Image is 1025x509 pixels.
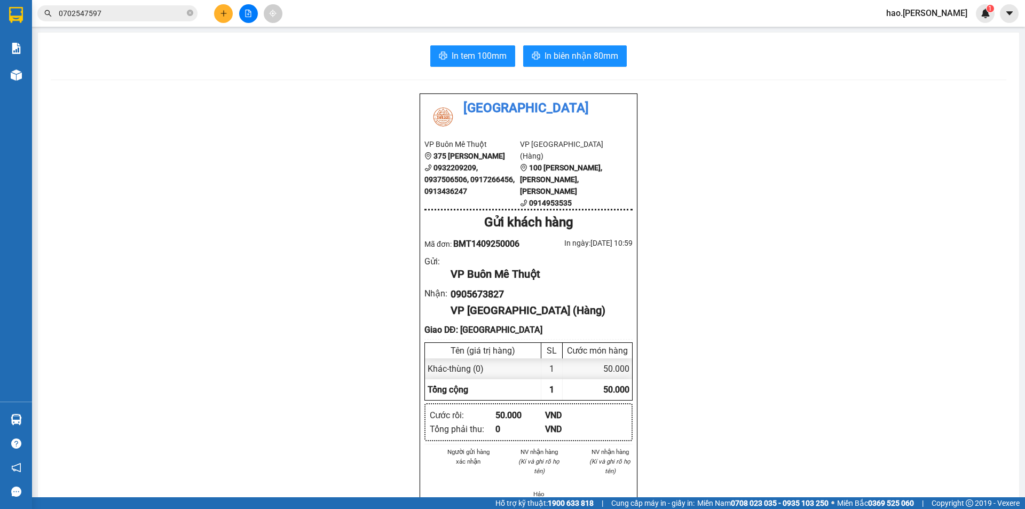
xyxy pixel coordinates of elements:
[495,409,545,422] div: 50.000
[545,422,595,436] div: VND
[430,422,495,436] div: Tổng phải thu :
[548,499,594,507] strong: 1900 633 818
[424,237,529,250] div: Mã đơn:
[563,358,632,379] div: 50.000
[433,152,505,160] b: 375 [PERSON_NAME]
[269,10,277,17] span: aim
[424,152,432,160] span: environment
[520,199,527,207] span: phone
[731,499,829,507] strong: 0708 023 035 - 0935 103 250
[988,5,992,12] span: 1
[1005,9,1014,18] span: caret-down
[517,447,562,457] li: NV nhận hàng
[837,497,914,509] span: Miền Bắc
[545,49,618,62] span: In biên nhận 80mm
[424,164,432,171] span: phone
[59,7,185,19] input: Tìm tên, số ĐT hoặc mã đơn
[264,4,282,23] button: aim
[549,385,554,395] span: 1
[11,414,22,425] img: warehouse-icon
[518,458,559,475] i: (Kí và ghi rõ họ tên)
[245,10,252,17] span: file-add
[451,302,624,319] div: VP [GEOGRAPHIC_DATA] (Hàng)
[697,497,829,509] span: Miền Nam
[545,409,595,422] div: VND
[451,287,624,302] div: 0905673827
[187,10,193,16] span: close-circle
[424,138,520,150] li: VP Buôn Mê Thuột
[532,51,540,61] span: printer
[966,499,973,507] span: copyright
[523,45,627,67] button: printerIn biên nhận 80mm
[451,266,624,283] div: VP Buôn Mê Thuột
[541,358,563,379] div: 1
[11,43,22,54] img: solution-icon
[589,458,630,475] i: (Kí và ghi rõ họ tên)
[430,409,495,422] div: Cước rồi :
[11,487,21,497] span: message
[517,489,562,499] li: Hảo
[424,98,633,119] li: [GEOGRAPHIC_DATA]
[603,385,629,395] span: 50.000
[452,49,507,62] span: In tem 100mm
[439,51,447,61] span: printer
[587,447,633,457] li: NV nhận hàng
[11,463,21,473] span: notification
[428,346,538,356] div: Tên (giá trị hàng)
[424,163,515,195] b: 0932209209, 0937506506, 0917266456, 0913436247
[424,287,451,300] div: Nhận :
[868,499,914,507] strong: 0369 525 060
[424,213,633,233] div: Gửi khách hàng
[9,7,23,23] img: logo-vxr
[611,497,695,509] span: Cung cấp máy in - giấy in:
[544,346,559,356] div: SL
[430,45,515,67] button: printerIn tem 100mm
[11,69,22,81] img: warehouse-icon
[495,422,545,436] div: 0
[878,6,976,20] span: hao.[PERSON_NAME]
[428,364,484,374] span: Khác - thùng (0)
[44,10,52,17] span: search
[446,447,491,466] li: Người gửi hàng xác nhận
[495,497,594,509] span: Hỗ trợ kỹ thuật:
[428,385,468,395] span: Tổng cộng
[922,497,924,509] span: |
[831,501,834,505] span: ⚪️
[424,98,462,136] img: logo.jpg
[220,10,227,17] span: plus
[1000,4,1019,23] button: caret-down
[424,323,633,336] div: Giao DĐ: [GEOGRAPHIC_DATA]
[520,163,602,195] b: 100 [PERSON_NAME], [PERSON_NAME], [PERSON_NAME]
[214,4,233,23] button: plus
[424,255,451,268] div: Gửi :
[520,138,616,162] li: VP [GEOGRAPHIC_DATA] (Hàng)
[520,164,527,171] span: environment
[529,199,572,207] b: 0914953535
[529,237,633,249] div: In ngày: [DATE] 10:59
[565,346,629,356] div: Cước món hàng
[187,9,193,19] span: close-circle
[11,438,21,449] span: question-circle
[239,4,258,23] button: file-add
[987,5,994,12] sup: 1
[602,497,603,509] span: |
[981,9,990,18] img: icon-new-feature
[453,239,519,249] span: BMT1409250006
